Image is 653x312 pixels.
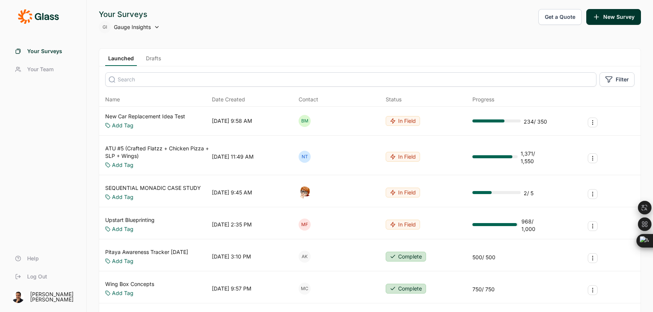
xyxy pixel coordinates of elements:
div: [DATE] 3:10 PM [212,253,251,260]
a: Add Tag [112,225,133,233]
button: Survey Actions [588,189,598,199]
button: Survey Actions [588,153,598,163]
div: 2 / 5 [524,190,533,197]
div: BM [299,115,311,127]
span: Help [27,255,39,262]
div: [DATE] 9:45 AM [212,189,252,196]
button: Survey Actions [588,253,598,263]
a: Add Tag [112,257,133,265]
a: Upstart Blueprinting [105,216,155,224]
div: [DATE] 11:49 AM [212,153,254,161]
div: 500 / 500 [472,254,495,261]
input: Search [105,72,596,87]
div: 750 / 750 [472,286,495,293]
img: o7kyh2p2njg4amft5nuk.png [299,187,311,199]
a: Pitaya Awareness Tracker [DATE] [105,248,188,256]
a: Add Tag [112,161,133,169]
span: Date Created [212,96,245,103]
a: Wing Box Concepts [105,280,154,288]
span: Your Team [27,66,54,73]
button: In Field [386,188,420,197]
div: MF [299,219,311,231]
span: Gauge Insights [114,23,151,31]
div: AK [299,251,311,263]
div: [DATE] 9:57 PM [212,285,251,292]
a: ATU #5 (Crafted Flatzz + Chicken Pizza + SLP + Wings) [105,145,209,160]
button: Survey Actions [588,221,598,231]
a: SEQUENTIAL MONADIC CASE STUDY [105,184,201,192]
button: Complete [386,284,426,294]
button: Complete [386,252,426,262]
div: [PERSON_NAME] [PERSON_NAME] [30,292,77,302]
span: Name [105,96,120,103]
button: New Survey [586,9,641,25]
a: Add Tag [112,193,133,201]
div: GI [99,21,111,33]
div: Contact [299,96,318,103]
span: Your Surveys [27,47,62,55]
button: Survey Actions [588,118,598,127]
img: amg06m4ozjtcyqqhuw5b.png [12,291,24,303]
button: In Field [386,220,420,229]
a: Add Tag [112,289,133,297]
button: In Field [386,116,420,126]
div: NT [299,151,311,163]
button: Filter [599,72,635,87]
a: Launched [105,55,137,66]
div: [DATE] 2:35 PM [212,221,252,228]
button: Get a Quote [538,9,582,25]
a: New Car Replacement Idea Test [105,113,185,120]
div: MC [299,283,311,295]
div: Status [386,96,402,103]
a: Add Tag [112,122,133,129]
span: Filter [616,76,629,83]
a: Drafts [143,55,164,66]
div: 234 / 350 [524,118,547,125]
div: Progress [472,96,494,103]
button: In Field [386,152,420,162]
div: Your Surveys [99,9,160,20]
div: 1,371 / 1,550 [521,150,548,165]
span: Log Out [27,273,47,280]
button: Survey Actions [588,285,598,295]
div: [DATE] 9:58 AM [212,117,252,125]
div: 968 / 1,000 [521,218,548,233]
